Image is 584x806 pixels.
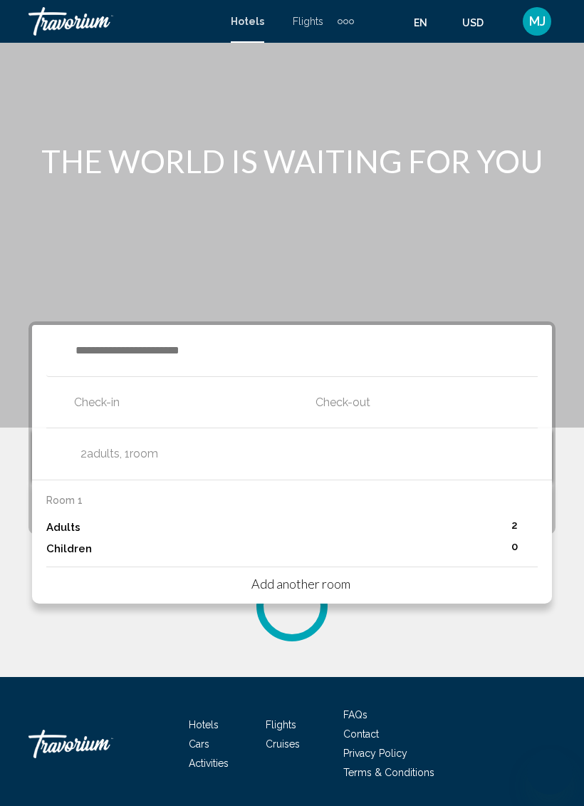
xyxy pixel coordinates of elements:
[343,728,379,740] a: Contact
[343,709,367,720] a: FAQs
[343,767,434,778] a: Terms & Conditions
[46,522,80,534] p: Adults
[28,7,217,36] a: Travorium
[32,325,552,531] div: Search widget
[462,12,497,33] button: Change currency
[266,719,296,730] a: Flights
[46,377,538,428] button: Check in and out dates
[414,12,441,33] button: Change language
[338,10,354,33] button: Extra navigation items
[525,538,538,559] button: Increment children
[251,576,350,591] p: Add another room
[46,495,83,506] p: Room 1
[28,723,171,765] a: Travorium
[518,6,556,36] button: User Menu
[189,758,229,769] a: Activities
[491,519,504,536] button: Decrement adults
[462,17,484,29] span: USD
[527,749,573,795] iframe: Button to launch messaging window
[266,738,300,750] a: Cruises
[130,447,158,460] span: Room
[491,540,504,557] button: Decrement children
[87,447,120,460] span: Adults
[189,738,209,750] a: Cars
[189,719,219,730] a: Hotels
[234,567,350,596] button: Add another room
[120,444,158,464] span: , 1
[28,143,556,180] h1: THE WORLD IS WAITING FOR YOU
[46,543,92,555] p: Children
[414,17,427,29] span: en
[343,748,407,759] a: Privacy Policy
[511,520,518,531] span: 2
[293,16,323,27] a: Flights
[32,428,552,480] button: Travelers: 2 adults, 0 children
[525,517,538,538] button: Increment adults
[511,541,518,552] span: 0
[529,14,546,29] span: MJ
[231,16,264,27] a: Hotels
[80,444,120,464] span: 2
